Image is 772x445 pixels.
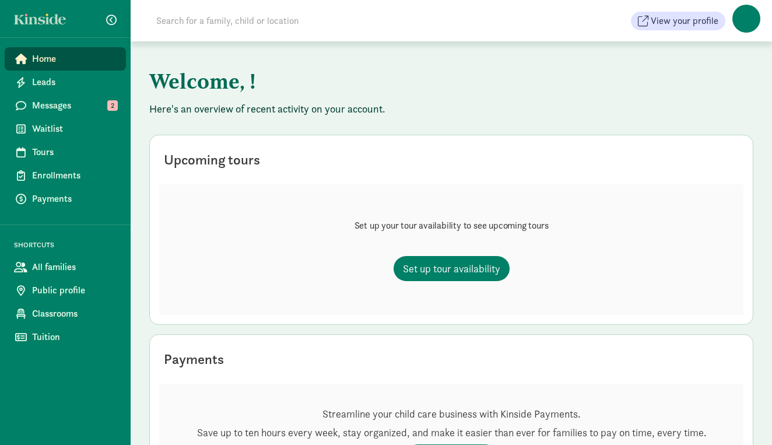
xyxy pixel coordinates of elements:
a: Leads [5,71,126,94]
a: Public profile [5,279,126,302]
button: View your profile [631,12,725,30]
span: 2 [107,100,118,111]
span: View your profile [651,14,718,28]
span: Classrooms [32,307,117,321]
span: Payments [32,192,117,206]
a: Enrollments [5,164,126,187]
span: Leads [32,75,117,89]
a: Waitlist [5,117,126,141]
span: Tours [32,145,117,159]
p: Set up your tour availability to see upcoming tours [355,219,549,233]
a: Tuition [5,325,126,349]
a: All families [5,255,126,279]
span: Home [32,52,117,66]
p: Save up to ten hours every week, stay organized, and make it easier than ever for families to pay... [197,426,706,440]
span: Enrollments [32,169,117,183]
a: Payments [5,187,126,211]
span: Public profile [32,283,117,297]
a: Messages 2 [5,94,126,117]
div: Payments [164,349,224,370]
input: Search for a family, child or location [149,9,476,33]
span: Waitlist [32,122,117,136]
a: Classrooms [5,302,126,325]
a: Set up tour availability [394,256,510,281]
span: Tuition [32,330,117,344]
p: Here's an overview of recent activity on your account. [149,102,753,116]
h1: Welcome, ! [149,60,727,102]
a: Tours [5,141,126,164]
span: Set up tour availability [403,261,500,276]
span: Messages [32,99,117,113]
div: Upcoming tours [164,149,260,170]
a: Home [5,47,126,71]
span: All families [32,260,117,274]
p: Streamline your child care business with Kinside Payments. [197,407,706,421]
